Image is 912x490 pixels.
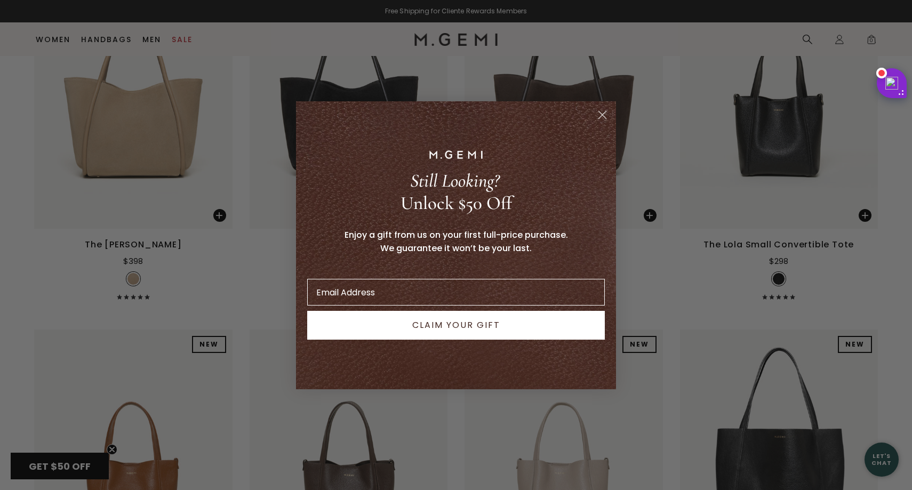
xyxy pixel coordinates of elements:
span: Still Looking? [410,170,499,192]
span: Enjoy a gift from us on your first full-price purchase. We guarantee it won’t be your last. [345,229,568,254]
img: M.GEMI [429,150,483,159]
input: Email Address [307,279,605,306]
button: Close dialog [593,106,612,124]
button: CLAIM YOUR GIFT [307,311,605,340]
span: Unlock $50 Off [401,192,512,214]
